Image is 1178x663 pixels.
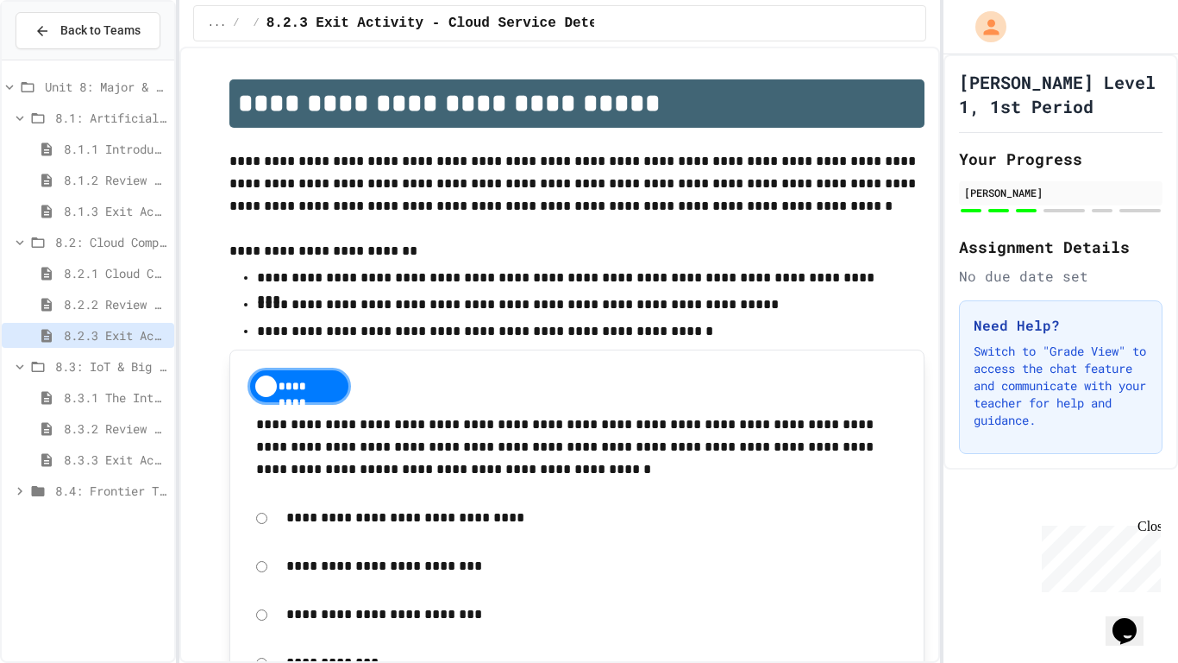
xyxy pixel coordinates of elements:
[16,12,160,49] button: Back to Teams
[64,451,167,469] span: 8.3.3 Exit Activity - IoT Data Detective Challenge
[233,16,239,30] span: /
[959,147,1162,171] h2: Your Progress
[974,343,1148,429] p: Switch to "Grade View" to access the chat feature and communicate with your teacher for help and ...
[254,16,260,30] span: /
[55,109,167,127] span: 8.1: Artificial Intelligence Basics
[266,13,639,34] span: 8.2.3 Exit Activity - Cloud Service Detective
[64,388,167,407] span: 8.3.1 The Internet of Things and Big Data: Our Connected Digital World
[7,7,119,110] div: Chat with us now!Close
[959,70,1162,118] h1: [PERSON_NAME] Level 1, 1st Period
[1035,519,1161,592] iframe: chat widget
[1106,594,1161,646] iframe: chat widget
[64,171,167,189] span: 8.1.2 Review - Introduction to Artificial Intelligence
[957,7,1011,47] div: My Account
[64,420,167,438] span: 8.3.2 Review - The Internet of Things and Big Data
[55,357,167,376] span: 8.3: IoT & Big Data
[45,78,167,96] span: Unit 8: Major & Emerging Technologies
[959,266,1162,287] div: No due date set
[64,326,167,344] span: 8.2.3 Exit Activity - Cloud Service Detective
[964,185,1157,200] div: [PERSON_NAME]
[974,315,1148,336] h3: Need Help?
[60,22,141,40] span: Back to Teams
[64,140,167,158] span: 8.1.1 Introduction to Artificial Intelligence
[55,482,167,500] span: 8.4: Frontier Tech Spotlight
[64,202,167,220] span: 8.1.3 Exit Activity - AI Detective
[208,16,227,30] span: ...
[64,264,167,282] span: 8.2.1 Cloud Computing: Transforming the Digital World
[55,233,167,251] span: 8.2: Cloud Computing
[64,295,167,313] span: 8.2.2 Review - Cloud Computing
[959,235,1162,259] h2: Assignment Details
